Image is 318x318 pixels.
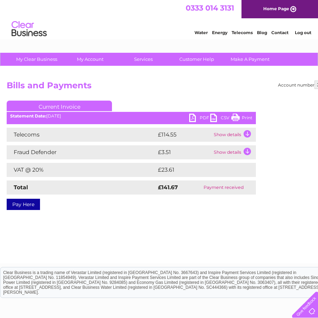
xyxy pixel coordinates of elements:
a: Print [231,114,252,124]
a: Telecoms [232,30,253,35]
td: Fraud Defender [7,145,156,159]
td: £114.55 [156,128,212,142]
a: CSV [210,114,231,124]
a: 0333 014 3131 [186,4,234,12]
a: Services [114,53,172,66]
a: PDF [189,114,210,124]
b: Statement Date: [10,113,46,119]
a: Pay Here [7,199,40,210]
a: My Account [61,53,119,66]
td: Show details [212,128,256,142]
a: Water [194,30,208,35]
td: VAT @ 20% [7,163,156,177]
td: Telecoms [7,128,156,142]
td: Show details [212,145,256,159]
strong: Total [14,184,28,191]
strong: £141.67 [158,184,178,191]
a: Current Invoice [7,101,112,111]
a: Log out [295,30,311,35]
a: My Clear Business [8,53,66,66]
a: Make A Payment [221,53,279,66]
img: logo.png [11,18,47,40]
a: Blog [257,30,267,35]
td: £23.61 [156,163,241,177]
a: Customer Help [168,53,226,66]
a: Energy [212,30,227,35]
td: £3.51 [156,145,212,159]
a: Contact [271,30,289,35]
td: Payment received [191,180,256,195]
div: [DATE] [7,114,256,119]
